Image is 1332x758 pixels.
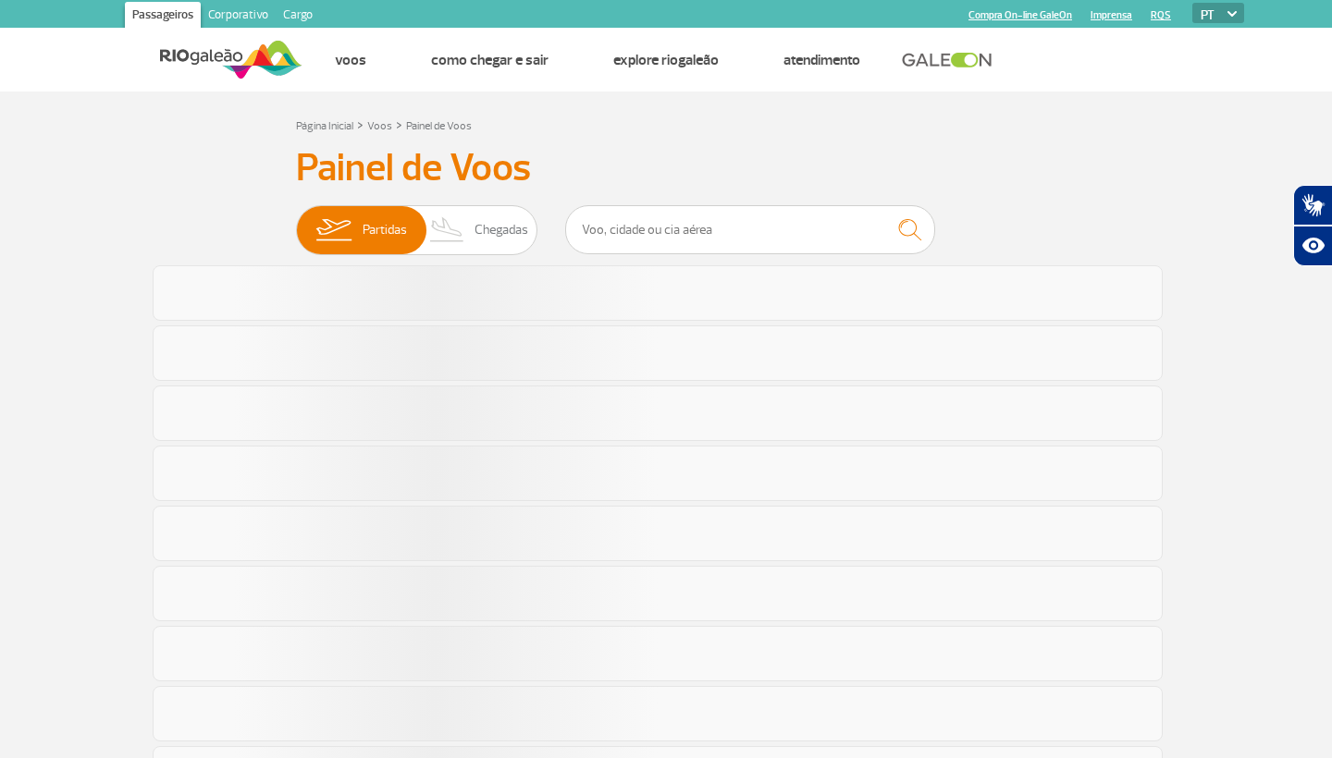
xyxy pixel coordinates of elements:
a: RQS [1151,9,1171,21]
a: Voos [367,119,392,133]
a: Como chegar e sair [431,51,549,69]
h3: Painel de Voos [296,145,1036,191]
a: Explore RIOgaleão [613,51,719,69]
a: > [396,114,402,135]
img: slider-embarque [304,206,363,254]
a: Atendimento [783,51,860,69]
a: > [357,114,364,135]
a: Painel de Voos [406,119,472,133]
div: Plugin de acessibilidade da Hand Talk. [1293,185,1332,266]
span: Chegadas [475,206,528,254]
img: slider-desembarque [420,206,475,254]
button: Abrir recursos assistivos. [1293,226,1332,266]
a: Voos [335,51,366,69]
a: Página Inicial [296,119,353,133]
button: Abrir tradutor de língua de sinais. [1293,185,1332,226]
a: Corporativo [201,2,276,31]
a: Imprensa [1091,9,1132,21]
a: Cargo [276,2,320,31]
span: Partidas [363,206,407,254]
a: Passageiros [125,2,201,31]
a: Compra On-line GaleOn [968,9,1072,21]
input: Voo, cidade ou cia aérea [565,205,935,254]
